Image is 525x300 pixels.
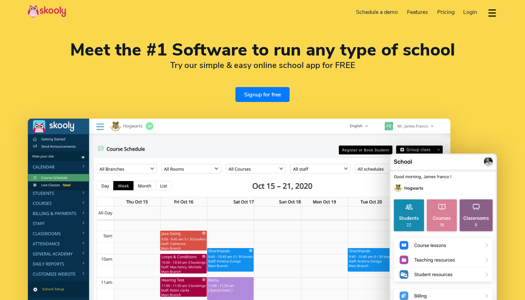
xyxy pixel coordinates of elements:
[433,7,459,18] a: Pricing
[487,5,497,21] button: dropdown menu
[402,7,433,18] a: Features
[235,87,290,102] a: Signup for free
[28,60,497,70] h2: Try our simple & easy online school app for FREE
[463,8,477,16] span: Login
[28,42,497,58] h1: Meet the #1 Software to run any type of school
[437,8,455,16] span: Pricing
[459,7,482,18] a: Login
[28,5,66,18] img: Skooly
[352,7,403,18] a: Schedule a demo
